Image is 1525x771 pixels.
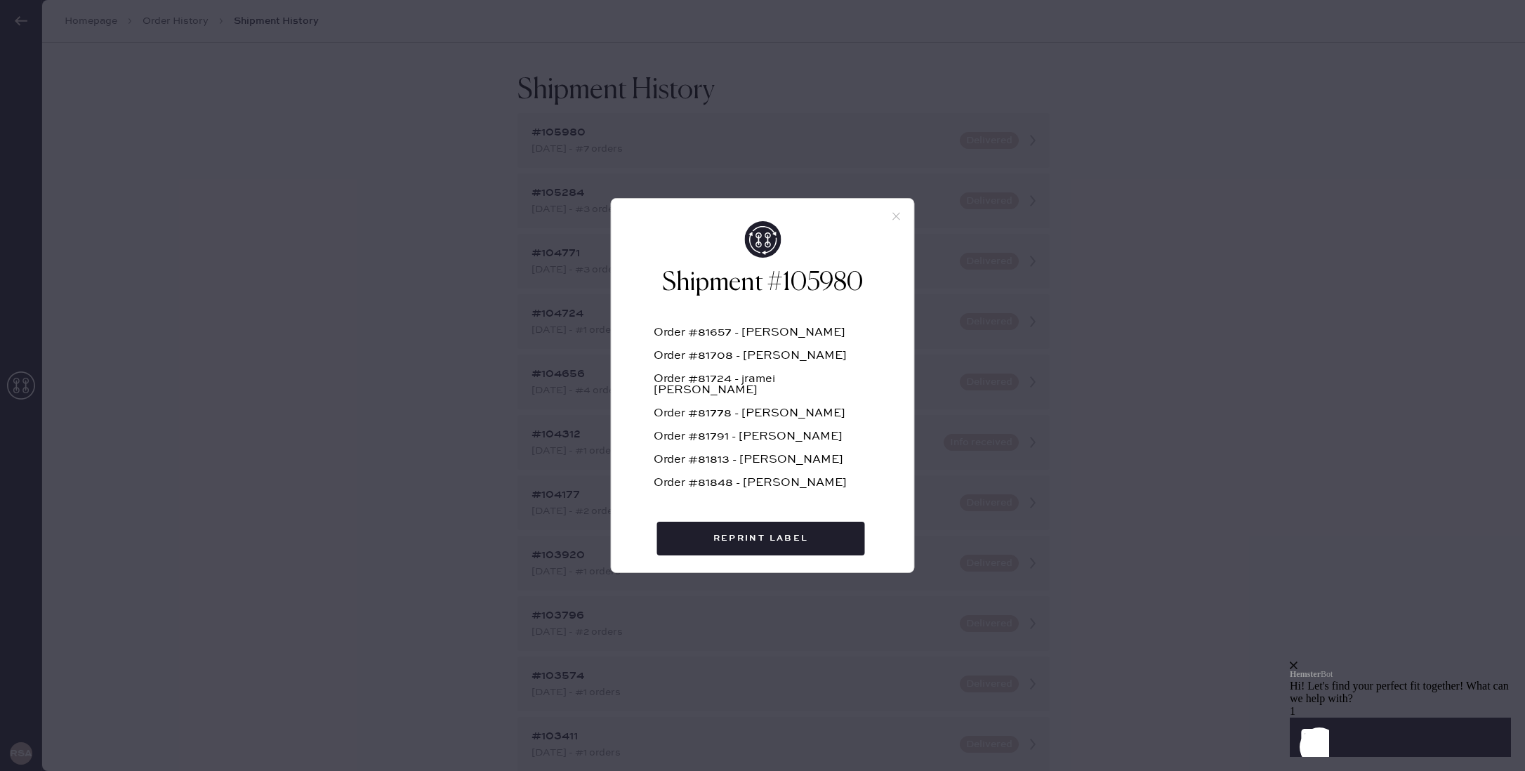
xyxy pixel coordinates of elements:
[654,350,872,374] div: Order #81708 - [PERSON_NAME]
[654,266,872,300] h2: Shipment #105980
[657,522,869,555] a: Reprint Label
[654,327,872,350] div: Order #81657 - [PERSON_NAME]
[654,454,872,477] div: Order #81813 - [PERSON_NAME]
[654,431,872,454] div: Order #81791 - [PERSON_NAME]
[654,477,872,501] div: Order #81848 - [PERSON_NAME]
[657,522,865,555] button: Reprint Label
[1290,576,1521,768] iframe: Front Chat
[654,374,872,408] div: Order #81724 - jramei [PERSON_NAME]
[654,408,872,431] div: Order #81778 - [PERSON_NAME]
